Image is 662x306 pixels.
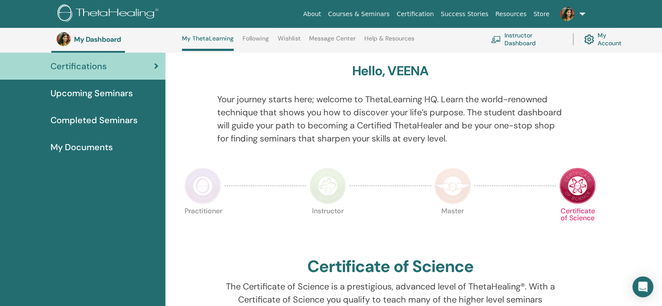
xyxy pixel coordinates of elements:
div: Open Intercom Messenger [632,276,653,297]
a: About [299,6,324,22]
span: Upcoming Seminars [50,87,133,100]
p: Certificate of Science [559,208,596,244]
p: Practitioner [185,208,221,244]
a: Store [530,6,553,22]
h3: My Dashboard [74,35,161,44]
a: Following [242,35,269,49]
a: Instructor Dashboard [491,30,562,49]
span: Completed Seminars [50,114,138,127]
a: Success Stories [437,6,492,22]
a: Certification [393,6,437,22]
a: Courses & Seminars [325,6,393,22]
a: Message Center [309,35,356,49]
a: Help & Resources [364,35,414,49]
h2: Certificate of Science [307,257,474,277]
h3: Hello, VEENA [352,63,428,79]
img: Master [434,168,471,204]
a: Wishlist [278,35,301,49]
p: Instructor [309,208,346,244]
a: Resources [492,6,530,22]
p: Master [434,208,471,244]
img: Practitioner [185,168,221,204]
img: Certificate of Science [559,168,596,204]
span: Certifications [50,60,107,73]
p: The Certificate of Science is a prestigious, advanced level of ThetaHealing®. With a Certificate ... [217,280,564,306]
a: My Account [584,30,630,49]
img: cog.svg [584,32,594,47]
img: logo.png [57,4,161,24]
img: default.jpg [560,7,574,21]
span: My Documents [50,141,113,154]
img: chalkboard-teacher.svg [491,36,501,43]
img: Instructor [309,168,346,204]
a: My ThetaLearning [182,35,234,51]
img: default.jpg [57,32,71,46]
p: Your journey starts here; welcome to ThetaLearning HQ. Learn the world-renowned technique that sh... [217,93,564,145]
